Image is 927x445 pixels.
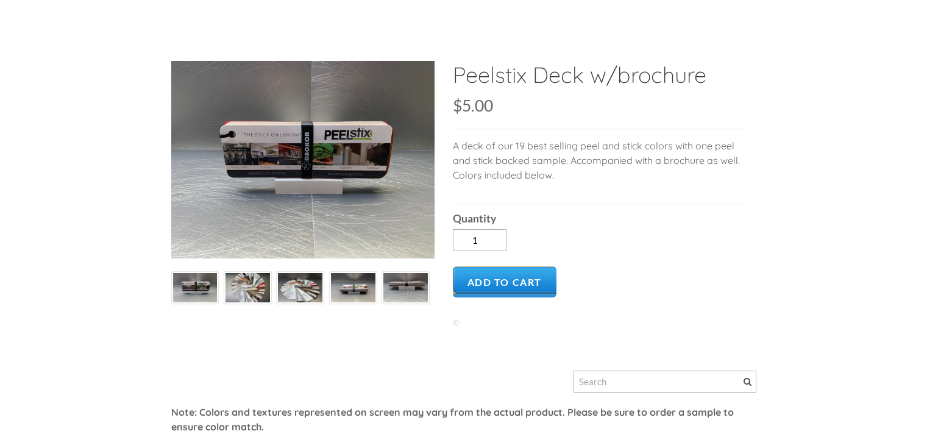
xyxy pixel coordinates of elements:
[453,266,557,297] a: Add to Cart
[226,271,270,305] img: s832171791223022656_p812_i4_w160.jpeg
[453,212,496,225] b: Quantity
[278,271,322,305] img: s832171791223022656_p812_i5_w160.jpeg
[453,138,745,194] p: A deck of our 19 best selling peel and stick colors with one peel and stick backed sample. Accomp...
[383,271,428,305] img: s832171791223022656_p812_i3_w160.jpeg
[171,406,734,433] font: Note: Colors and textures represented on screen may vary from the actual product. Please be sure ...
[453,61,745,98] h2: Peelstix Deck w/brochure
[453,96,493,115] span: $5.00
[574,371,756,393] input: Search
[171,61,435,258] img: s832171791223022656_p812_i2_w640.jpeg
[173,271,218,305] img: s832171791223022656_p812_i2_w160.jpeg
[744,378,751,386] span: Search
[331,271,375,305] img: s832171791223022656_p812_i1_w160.jpeg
